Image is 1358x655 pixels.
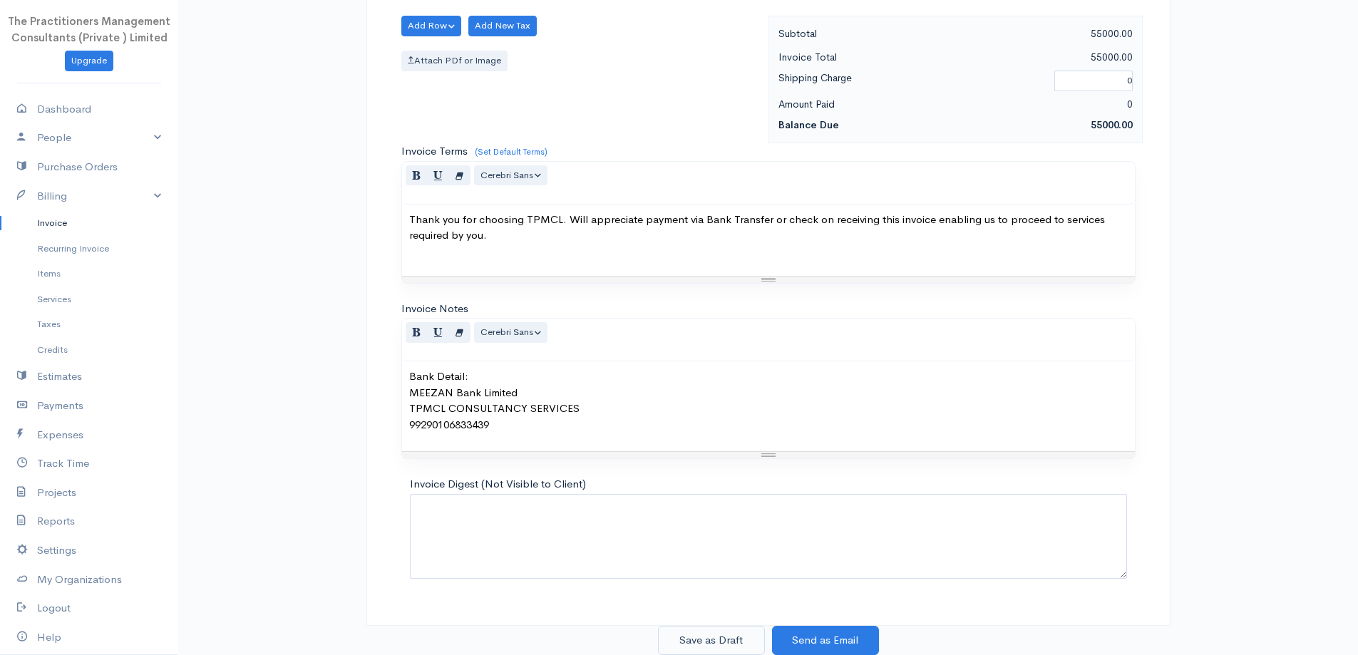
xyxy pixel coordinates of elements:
button: Save as Draft [658,626,765,655]
label: Invoice Notes [401,301,468,317]
span: Thank you for choosing TPMCL. Will appreciate payment via Bank Transfer or check on receiving thi... [409,212,1105,242]
a: (Set Default Terms) [475,146,547,158]
button: Underline (CTRL+U) [427,322,449,343]
div: Resize [402,452,1135,458]
div: 55000.00 [955,48,1140,66]
span: 55000.00 [1091,118,1133,131]
div: 55000.00 [955,25,1140,43]
button: Bold (CTRL+B) [406,165,428,186]
button: Underline (CTRL+U) [427,165,449,186]
label: Invoice Terms [401,143,468,160]
div: Shipping Charge [771,69,1048,93]
button: Remove Font Style (CTRL+\) [448,165,470,186]
div: Resize [402,277,1135,283]
button: Font Family [474,322,548,343]
span: Cerebri Sans [480,169,533,181]
button: Add New Tax [468,16,537,36]
span: Cerebri Sans [480,326,533,338]
button: Send as Email [772,626,879,655]
label: Invoice Digest (Not Visible to Client) [410,476,586,492]
div: Invoice Total [771,48,956,66]
button: Font Family [474,165,548,186]
strong: Balance Due [778,118,839,131]
span: The Practitioners Management Consultants (Private ) Limited [8,14,170,44]
button: Remove Font Style (CTRL+\) [448,322,470,343]
a: Upgrade [65,51,113,71]
div: Subtotal [771,25,956,43]
button: Add Row [401,16,462,36]
div: 0 [955,96,1140,113]
button: Bold (CTRL+B) [406,322,428,343]
p: Bank Detail: MEEZAN Bank Limited TPMCL CONSULTANCY SERVICES 99290106833439 [409,368,1128,433]
label: Attach PDf or Image [401,51,508,71]
div: Amount Paid [771,96,956,113]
